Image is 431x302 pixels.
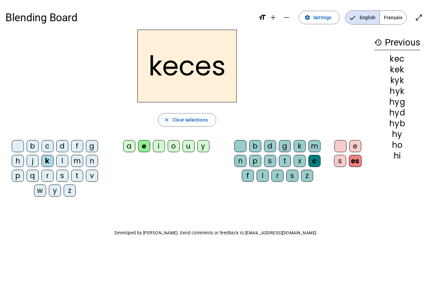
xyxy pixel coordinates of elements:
div: q [27,170,39,182]
button: Settings [299,11,340,24]
div: a [123,140,135,152]
div: r [271,170,284,182]
div: p [249,155,261,167]
div: x [294,155,306,167]
div: hi [374,152,420,160]
div: b [27,140,39,152]
div: hyd [374,109,420,117]
mat-icon: open_in_full [415,13,423,22]
div: t [279,155,291,167]
div: l [257,170,269,182]
div: h [12,155,24,167]
div: ho [374,141,420,149]
div: s [286,170,298,182]
div: l [56,155,68,167]
h3: Previous [374,35,420,50]
div: o [168,140,180,152]
div: g [279,140,291,152]
div: d [56,140,68,152]
div: z [64,184,76,197]
div: d [264,140,276,152]
div: m [71,155,83,167]
div: j [27,155,39,167]
div: es [349,155,362,167]
h1: Blending Board [5,7,253,28]
div: w [34,184,46,197]
button: Clear selections [158,113,216,127]
div: m [308,140,321,152]
div: kyk [374,76,420,85]
div: g [86,140,98,152]
div: c [41,140,54,152]
div: s [264,155,276,167]
div: n [234,155,246,167]
mat-button-toggle-group: Language selection [345,10,407,25]
div: v [86,170,98,182]
mat-icon: format_size [258,13,266,22]
div: hyk [374,87,420,95]
h2: keces [137,30,237,102]
span: Settings [313,13,331,22]
mat-icon: settings [304,14,310,21]
div: y [197,140,209,152]
div: i [153,140,165,152]
mat-icon: history [374,38,382,46]
div: kek [374,66,420,74]
div: p [12,170,24,182]
mat-icon: remove [283,13,291,22]
div: r [41,170,54,182]
button: Enter full screen [412,11,426,24]
div: e [138,140,150,152]
p: Developed by [PERSON_NAME]. Send comments or feedback to [EMAIL_ADDRESS][DOMAIN_NAME] [5,229,426,237]
mat-icon: close [164,117,170,123]
div: z [301,170,313,182]
div: k [294,140,306,152]
span: Français [380,11,406,24]
div: f [71,140,83,152]
div: hyg [374,98,420,106]
div: kec [374,55,420,63]
div: k [41,155,54,167]
div: n [86,155,98,167]
div: s [56,170,68,182]
div: s [334,155,346,167]
div: c [308,155,321,167]
button: Decrease font size [280,11,293,24]
div: u [183,140,195,152]
div: t [71,170,83,182]
div: hyb [374,120,420,128]
span: Clear selections [172,116,208,124]
div: hy [374,130,420,138]
mat-icon: add [269,13,277,22]
span: English [345,11,379,24]
div: y [49,184,61,197]
div: f [242,170,254,182]
div: b [249,140,261,152]
button: Increase font size [266,11,280,24]
div: e [349,140,361,152]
